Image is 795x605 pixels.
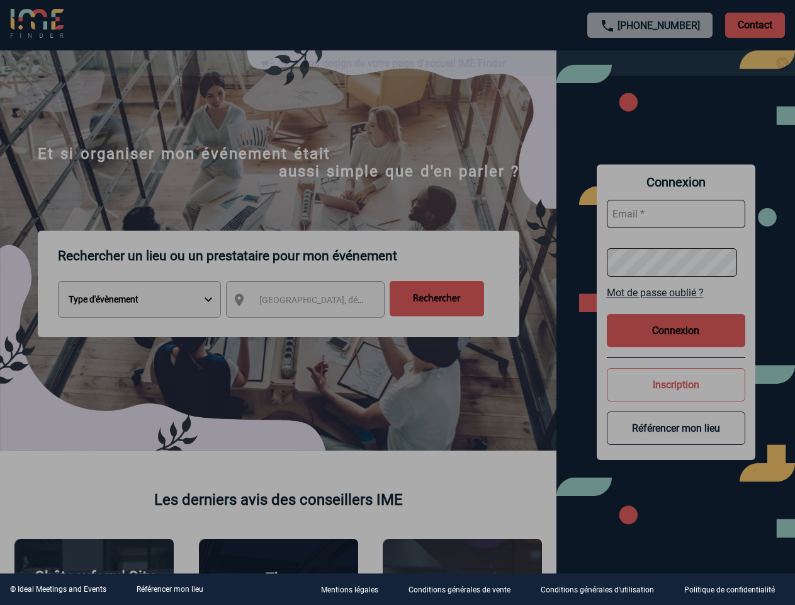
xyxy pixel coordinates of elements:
[311,584,398,596] a: Mentions légales
[684,586,775,595] p: Politique de confidentialité
[674,584,795,596] a: Politique de confidentialité
[409,586,510,595] p: Conditions générales de vente
[10,585,106,594] div: © Ideal Meetings and Events
[541,586,654,595] p: Conditions générales d'utilisation
[321,586,378,595] p: Mentions légales
[398,584,531,596] a: Conditions générales de vente
[531,584,674,596] a: Conditions générales d'utilisation
[137,585,203,594] a: Référencer mon lieu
